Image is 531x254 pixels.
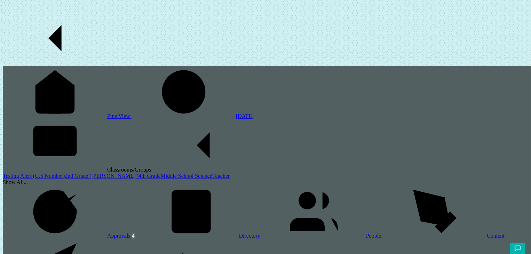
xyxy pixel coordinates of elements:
[132,233,135,239] span: 4
[138,173,161,179] a: 4th Grade
[107,167,255,173] span: Classrooms/Groups
[107,233,135,239] span: Approvals
[65,173,138,179] a: 2nd Grade ([PERSON_NAME]')
[236,113,254,119] span: [DATE]
[239,233,262,239] span: Directory
[3,233,135,239] a: Approvals 4
[135,233,262,239] a: Directory
[161,173,212,179] a: Middle School Science
[383,233,505,239] a: Content
[212,173,230,179] a: Teacher
[3,179,531,185] div: Show All...
[262,233,383,239] a: People
[3,173,65,179] a: Testing Alert (U.S Number)
[487,233,505,239] span: Content
[3,113,132,119] a: Pine View
[366,233,383,239] span: People
[132,113,254,119] a: [DATE]
[107,113,132,119] span: Pine View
